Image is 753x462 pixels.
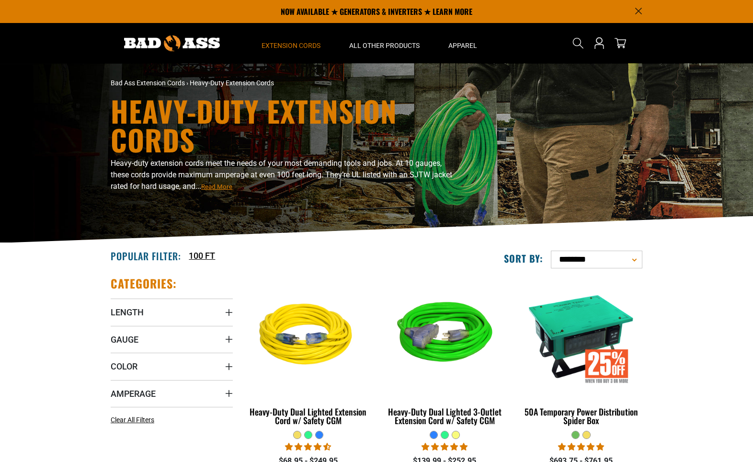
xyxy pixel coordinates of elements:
h1: Heavy-Duty Extension Cords [111,96,460,154]
img: 50A Temporary Power Distribution Spider Box [521,281,641,391]
summary: All Other Products [335,23,434,63]
span: Extension Cords [262,41,320,50]
span: 5.00 stars [558,442,604,451]
div: 50A Temporary Power Distribution Spider Box [520,407,642,425]
span: All Other Products [349,41,420,50]
a: Bad Ass Extension Cords [111,79,185,87]
summary: Apparel [434,23,491,63]
a: neon green Heavy-Duty Dual Lighted 3-Outlet Extension Cord w/ Safety CGM [384,276,506,430]
label: Sort by: [504,252,543,265]
img: yellow [248,281,369,391]
span: Heavy-Duty Extension Cords [190,79,274,87]
span: Heavy-duty extension cords meet the needs of your most demanding tools and jobs. At 10 gauges, th... [111,159,452,191]
span: Read More [201,183,232,190]
a: 100 FT [189,249,215,262]
a: 50A Temporary Power Distribution Spider Box 50A Temporary Power Distribution Spider Box [520,276,642,430]
nav: breadcrumbs [111,78,460,88]
img: neon green [384,281,505,391]
span: › [186,79,188,87]
span: 4.92 stars [422,442,468,451]
summary: Search [570,35,586,51]
a: yellow Heavy-Duty Dual Lighted Extension Cord w/ Safety CGM [247,276,369,430]
a: Clear All Filters [111,415,158,425]
span: Color [111,361,137,372]
h2: Popular Filter: [111,250,181,262]
summary: Color [111,353,233,380]
span: 4.64 stars [285,442,331,451]
span: Clear All Filters [111,416,154,424]
span: Apparel [448,41,477,50]
span: Amperage [111,388,156,399]
summary: Gauge [111,326,233,353]
summary: Amperage [111,380,233,407]
img: Bad Ass Extension Cords [124,35,220,51]
summary: Extension Cords [247,23,335,63]
span: Length [111,307,144,318]
div: Heavy-Duty Dual Lighted 3-Outlet Extension Cord w/ Safety CGM [384,407,506,425]
summary: Length [111,299,233,325]
span: Gauge [111,334,138,345]
div: Heavy-Duty Dual Lighted Extension Cord w/ Safety CGM [247,407,369,425]
h2: Categories: [111,276,177,291]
